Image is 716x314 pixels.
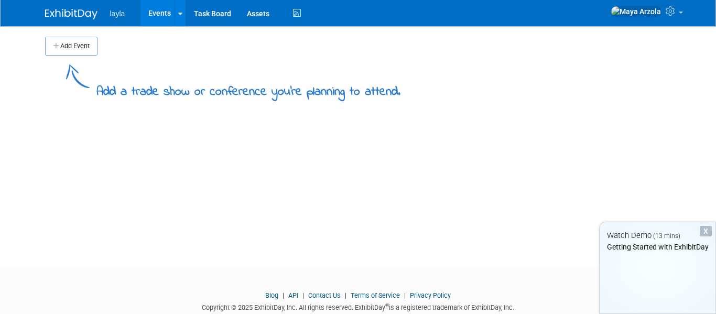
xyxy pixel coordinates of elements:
a: Blog [265,291,278,299]
span: | [402,291,408,299]
span: (13 mins) [653,232,680,240]
div: Add a trade show or conference you're planning to attend. [96,75,400,101]
sup: ® [385,302,389,308]
a: API [288,291,298,299]
a: Contact Us [308,291,341,299]
span: | [342,291,349,299]
span: | [280,291,287,299]
div: Watch Demo [600,230,715,241]
img: Maya Arzola [611,6,661,17]
span: layla [110,9,125,18]
div: Dismiss [700,226,712,236]
span: | [300,291,307,299]
button: Add Event [45,37,97,56]
a: Terms of Service [351,291,400,299]
img: ExhibitDay [45,9,97,19]
a: Privacy Policy [410,291,451,299]
div: Getting Started with ExhibitDay [600,242,715,252]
